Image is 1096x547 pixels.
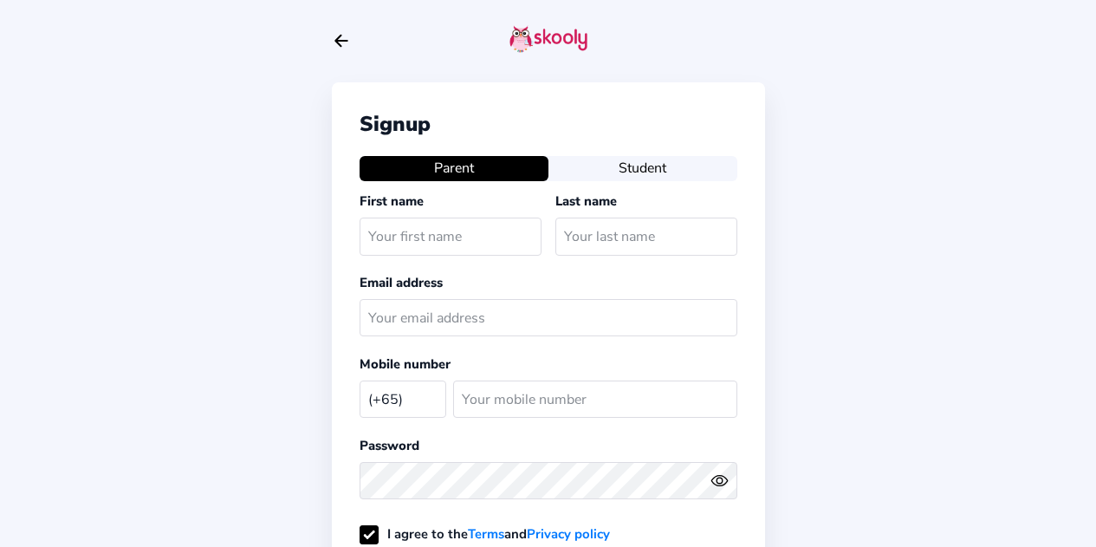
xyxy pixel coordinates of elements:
input: Your mobile number [453,381,737,418]
img: skooly-logo.png [509,25,587,53]
label: Last name [555,192,617,210]
button: Parent [360,156,548,180]
label: I agree to the and [360,525,610,543]
button: Student [548,156,737,180]
input: Your first name [360,218,542,255]
label: First name [360,192,424,210]
button: eye outlineeye off outline [710,472,736,490]
input: Your email address [360,299,737,336]
button: arrow back outline [332,31,351,50]
a: Terms [468,525,504,543]
label: Email address [360,274,443,291]
label: Mobile number [360,355,451,373]
a: Privacy policy [527,525,610,543]
label: Password [360,437,419,454]
div: Signup [360,110,737,138]
input: Your last name [555,218,737,255]
ion-icon: eye outline [710,472,729,490]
